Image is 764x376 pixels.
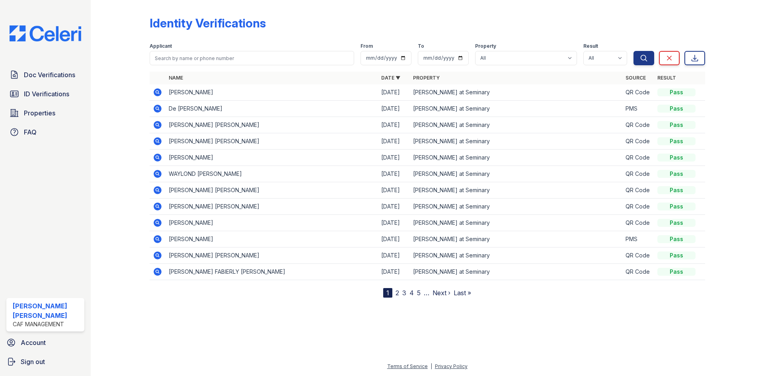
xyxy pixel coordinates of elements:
[475,43,496,49] label: Property
[166,117,378,133] td: [PERSON_NAME] [PERSON_NAME]
[169,75,183,81] a: Name
[657,203,696,210] div: Pass
[381,75,400,81] a: Date ▼
[150,16,266,30] div: Identity Verifications
[410,215,622,231] td: [PERSON_NAME] at Seminary
[657,186,696,194] div: Pass
[424,288,429,298] span: …
[435,363,468,369] a: Privacy Policy
[657,251,696,259] div: Pass
[433,289,450,297] a: Next ›
[657,170,696,178] div: Pass
[622,117,654,133] td: QR Code
[378,231,410,247] td: [DATE]
[383,288,392,298] div: 1
[417,289,421,297] a: 5
[166,84,378,101] td: [PERSON_NAME]
[378,150,410,166] td: [DATE]
[622,84,654,101] td: QR Code
[6,105,84,121] a: Properties
[378,117,410,133] td: [DATE]
[24,70,75,80] span: Doc Verifications
[410,84,622,101] td: [PERSON_NAME] at Seminary
[622,231,654,247] td: PMS
[378,182,410,199] td: [DATE]
[150,43,172,49] label: Applicant
[622,264,654,280] td: QR Code
[410,264,622,280] td: [PERSON_NAME] at Seminary
[21,357,45,366] span: Sign out
[657,137,696,145] div: Pass
[622,247,654,264] td: QR Code
[378,199,410,215] td: [DATE]
[410,133,622,150] td: [PERSON_NAME] at Seminary
[622,199,654,215] td: QR Code
[387,363,428,369] a: Terms of Service
[166,166,378,182] td: WAYLOND [PERSON_NAME]
[6,86,84,102] a: ID Verifications
[410,182,622,199] td: [PERSON_NAME] at Seminary
[24,108,55,118] span: Properties
[166,264,378,280] td: [PERSON_NAME] FABIERLY [PERSON_NAME]
[402,289,406,297] a: 3
[657,235,696,243] div: Pass
[166,231,378,247] td: [PERSON_NAME]
[657,75,676,81] a: Result
[410,117,622,133] td: [PERSON_NAME] at Seminary
[378,84,410,101] td: [DATE]
[166,215,378,231] td: [PERSON_NAME]
[657,105,696,113] div: Pass
[166,150,378,166] td: [PERSON_NAME]
[622,182,654,199] td: QR Code
[657,268,696,276] div: Pass
[21,338,46,347] span: Account
[622,166,654,182] td: QR Code
[166,182,378,199] td: [PERSON_NAME] [PERSON_NAME]
[657,154,696,162] div: Pass
[413,75,440,81] a: Property
[410,247,622,264] td: [PERSON_NAME] at Seminary
[396,289,399,297] a: 2
[410,166,622,182] td: [PERSON_NAME] at Seminary
[431,363,432,369] div: |
[24,89,69,99] span: ID Verifications
[418,43,424,49] label: To
[626,75,646,81] a: Source
[3,354,88,370] a: Sign out
[24,127,37,137] span: FAQ
[166,101,378,117] td: De [PERSON_NAME]
[657,219,696,227] div: Pass
[166,199,378,215] td: [PERSON_NAME] [PERSON_NAME]
[657,121,696,129] div: Pass
[6,67,84,83] a: Doc Verifications
[3,25,88,41] img: CE_Logo_Blue-a8612792a0a2168367f1c8372b55b34899dd931a85d93a1a3d3e32e68fde9ad4.png
[13,301,81,320] div: [PERSON_NAME] [PERSON_NAME]
[410,199,622,215] td: [PERSON_NAME] at Seminary
[378,247,410,264] td: [DATE]
[166,247,378,264] td: [PERSON_NAME] [PERSON_NAME]
[622,215,654,231] td: QR Code
[3,335,88,351] a: Account
[378,264,410,280] td: [DATE]
[410,101,622,117] td: [PERSON_NAME] at Seminary
[378,215,410,231] td: [DATE]
[583,43,598,49] label: Result
[378,166,410,182] td: [DATE]
[13,320,81,328] div: CAF Management
[622,133,654,150] td: QR Code
[378,133,410,150] td: [DATE]
[410,150,622,166] td: [PERSON_NAME] at Seminary
[622,150,654,166] td: QR Code
[622,101,654,117] td: PMS
[657,88,696,96] div: Pass
[6,124,84,140] a: FAQ
[150,51,354,65] input: Search by name or phone number
[409,289,414,297] a: 4
[454,289,471,297] a: Last »
[410,231,622,247] td: [PERSON_NAME] at Seminary
[378,101,410,117] td: [DATE]
[361,43,373,49] label: From
[166,133,378,150] td: [PERSON_NAME] [PERSON_NAME]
